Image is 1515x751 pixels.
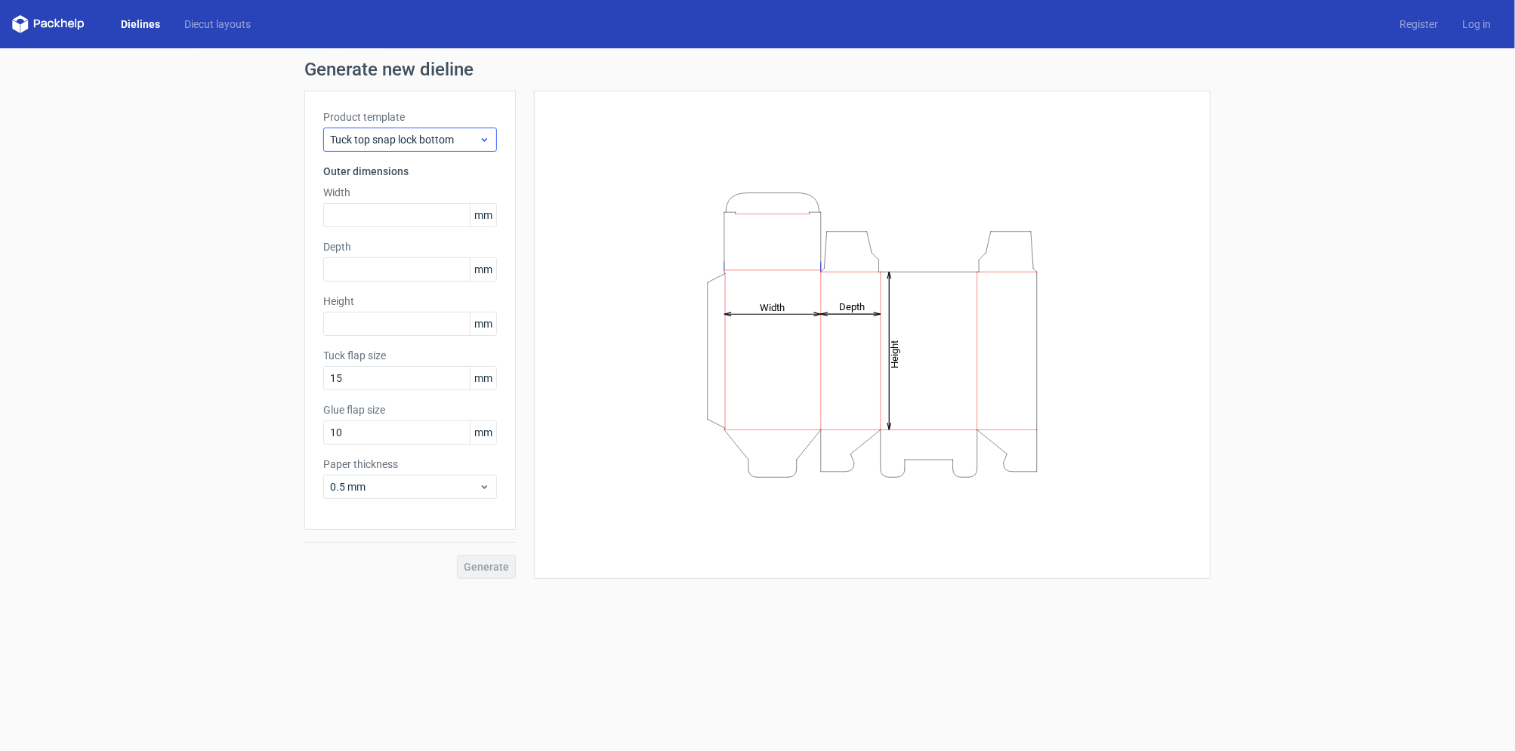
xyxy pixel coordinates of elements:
span: mm [470,367,496,389]
tspan: Width [760,301,785,312]
h1: Generate new dieline [304,60,1211,78]
label: Height [323,294,497,309]
a: Log in [1450,17,1503,32]
label: Depth [323,239,497,254]
a: Dielines [109,17,172,32]
a: Register [1387,17,1450,32]
tspan: Height [889,340,900,368]
label: Product template [323,109,497,125]
span: 0.5 mm [330,479,479,494]
span: Tuck top snap lock bottom [330,132,479,147]
span: mm [470,312,496,335]
span: mm [470,204,496,226]
tspan: Depth [839,301,865,312]
span: mm [470,421,496,444]
h3: Outer dimensions [323,164,497,179]
label: Paper thickness [323,457,497,472]
label: Glue flap size [323,402,497,417]
a: Diecut layouts [172,17,263,32]
label: Tuck flap size [323,348,497,363]
label: Width [323,185,497,200]
span: mm [470,258,496,281]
